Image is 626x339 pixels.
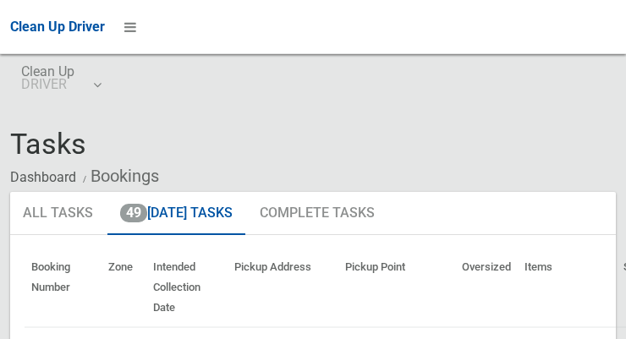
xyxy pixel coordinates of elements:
[107,192,245,236] a: 49[DATE] Tasks
[228,249,338,327] th: Pickup Address
[10,14,105,40] a: Clean Up Driver
[21,65,100,90] span: Clean Up
[338,249,455,327] th: Pickup Point
[10,19,105,35] span: Clean Up Driver
[120,204,147,222] span: 49
[146,249,228,327] th: Intended Collection Date
[10,127,86,161] span: Tasks
[10,54,111,108] a: Clean UpDRIVER
[102,249,146,327] th: Zone
[10,169,76,185] a: Dashboard
[455,249,518,327] th: Oversized
[79,161,159,192] li: Bookings
[247,192,387,236] a: Complete Tasks
[21,78,74,90] small: DRIVER
[25,249,102,327] th: Booking Number
[10,192,106,236] a: All Tasks
[518,249,617,327] th: Items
